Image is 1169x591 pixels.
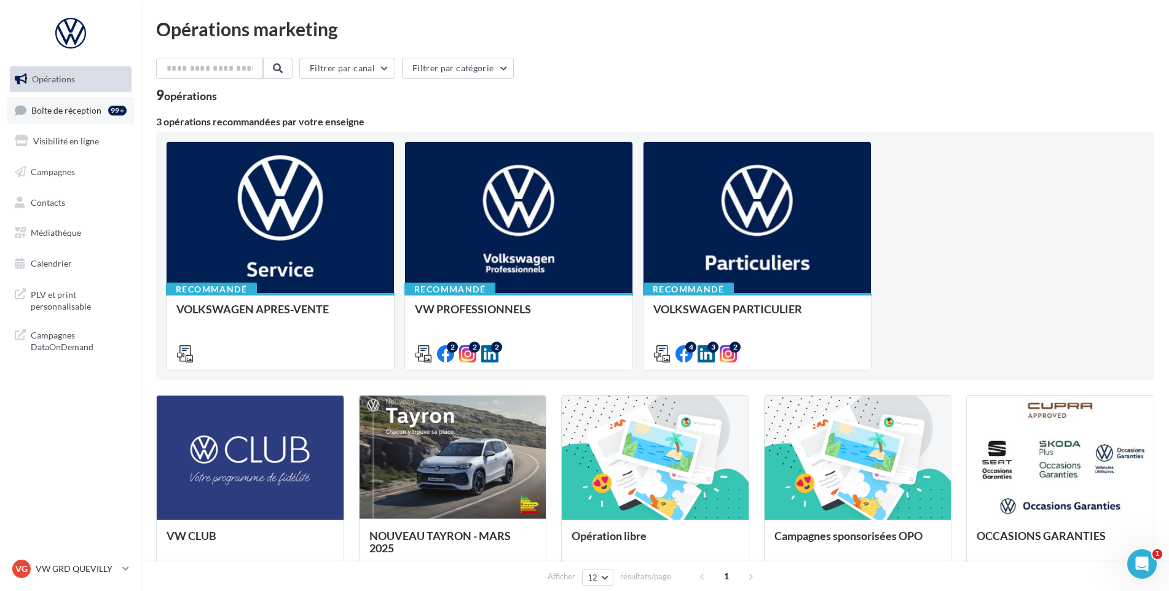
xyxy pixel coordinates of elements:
div: 9 [156,88,217,102]
div: 2 [730,342,741,353]
span: VOLKSWAGEN APRES-VENTE [176,302,329,316]
div: 2 [469,342,480,353]
span: 1 [717,566,736,586]
span: VW CLUB [167,529,216,542]
span: NOUVEAU TAYRON - MARS 2025 [369,529,511,555]
span: Opération libre [572,529,647,542]
span: Boîte de réception [31,104,101,115]
a: PLV et print personnalisable [7,281,134,318]
div: 3 opérations recommandées par votre enseigne [156,117,1154,127]
div: Opérations marketing [156,20,1154,38]
span: VW PROFESSIONNELS [415,302,531,316]
a: Campagnes DataOnDemand [7,322,134,358]
div: 2 [447,342,458,353]
span: résultats/page [620,571,671,582]
div: Recommandé [166,283,257,296]
button: Filtrer par canal [299,58,395,79]
a: Médiathèque [7,220,134,246]
p: VW GRD QUEVILLY [36,563,117,575]
button: 12 [582,569,613,586]
div: opérations [164,90,217,101]
a: VG VW GRD QUEVILLY [10,557,132,581]
span: VOLKSWAGEN PARTICULIER [653,302,802,316]
span: Contacts [31,197,65,207]
a: Contacts [7,190,134,216]
span: Opérations [32,74,75,84]
a: Opérations [7,66,134,92]
span: VG [15,563,28,575]
a: Visibilité en ligne [7,128,134,154]
div: Recommandé [643,283,734,296]
span: PLV et print personnalisable [31,286,127,313]
span: OCCASIONS GARANTIES [977,529,1106,542]
span: Calendrier [31,258,72,268]
span: 1 [1152,549,1162,559]
button: Filtrer par catégorie [402,58,514,79]
a: Campagnes [7,159,134,185]
div: 2 [491,342,502,353]
span: Campagnes DataOnDemand [31,327,127,353]
span: Médiathèque [31,227,81,238]
span: 12 [588,573,598,582]
a: Boîte de réception99+ [7,97,134,123]
div: 4 [685,342,696,353]
div: 3 [707,342,718,353]
a: Calendrier [7,251,134,276]
span: Visibilité en ligne [33,136,99,146]
span: Afficher [548,571,575,582]
iframe: Intercom live chat [1127,549,1157,579]
div: Recommandé [404,283,495,296]
span: Campagnes [31,166,75,177]
div: 99+ [108,106,127,115]
span: Campagnes sponsorisées OPO [774,529,923,542]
